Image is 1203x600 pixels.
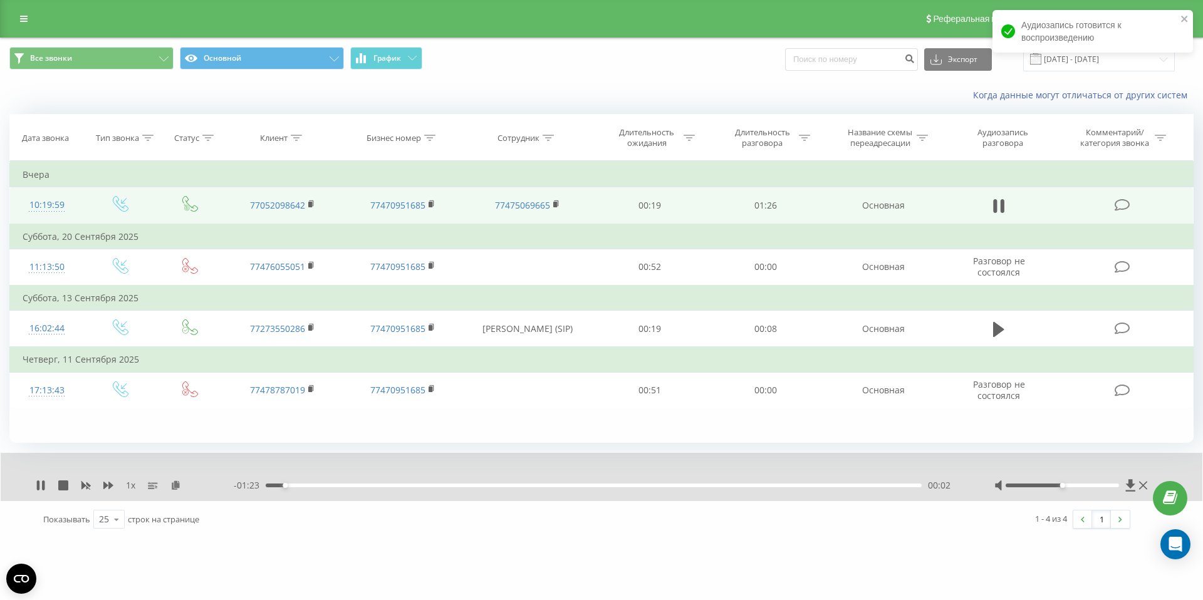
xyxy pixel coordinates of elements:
td: 01:26 [707,187,823,224]
button: close [1180,14,1189,26]
div: Бизнес номер [367,133,421,143]
div: Длительность ожидания [613,127,680,148]
div: Дата звонка [22,133,69,143]
div: 10:19:59 [23,193,71,217]
a: 77273550286 [250,323,305,334]
td: [PERSON_NAME] (SIP) [462,311,592,348]
td: 00:00 [707,249,823,286]
td: Основная [823,372,944,408]
td: 00:52 [592,249,707,286]
div: Клиент [260,133,288,143]
td: 00:00 [707,372,823,408]
span: - 01:23 [234,479,266,492]
div: 17:13:43 [23,378,71,403]
span: 1 x [126,479,135,492]
span: Реферальная программа [933,14,1036,24]
td: Четверг, 11 Сентября 2025 [10,347,1194,372]
td: Основная [823,249,944,286]
td: Вчера [10,162,1194,187]
a: 77476055051 [250,261,305,272]
div: Accessibility label [283,483,288,488]
a: Когда данные могут отличаться от других систем [973,89,1194,101]
div: Статус [174,133,199,143]
td: Основная [823,311,944,348]
button: Все звонки [9,47,174,70]
div: Сотрудник [497,133,539,143]
div: 16:02:44 [23,316,71,341]
a: 77475069665 [495,199,550,211]
td: 00:51 [592,372,707,408]
span: 00:02 [928,479,950,492]
div: Тип звонка [96,133,139,143]
div: Аудиозапись разговора [962,127,1044,148]
button: Open CMP widget [6,564,36,594]
button: График [350,47,422,70]
td: 00:19 [592,187,707,224]
div: Open Intercom Messenger [1160,529,1190,559]
td: Суббота, 20 Сентября 2025 [10,224,1194,249]
td: Основная [823,187,944,224]
a: 77478787019 [250,384,305,396]
a: 77470951685 [370,261,425,272]
td: Суббота, 13 Сентября 2025 [10,286,1194,311]
span: строк на странице [128,514,199,525]
td: 00:08 [707,311,823,348]
div: Длительность разговора [729,127,796,148]
a: 1 [1092,510,1111,528]
span: Разговор не состоялся [973,378,1025,401]
div: Аудиозапись готовится к воспроизведению [992,10,1193,53]
button: Основной [180,47,344,70]
td: 00:19 [592,311,707,348]
div: Accessibility label [1060,483,1065,488]
button: Экспорт [924,48,992,71]
a: 77470951685 [370,323,425,334]
a: 77052098642 [250,199,305,211]
div: 1 - 4 из 4 [1035,512,1067,525]
span: Показывать [43,514,90,525]
span: График [373,54,401,63]
div: Название схемы переадресации [846,127,914,148]
a: 77470951685 [370,384,425,396]
span: Все звонки [30,53,72,63]
span: Разговор не состоялся [973,255,1025,278]
div: Комментарий/категория звонка [1078,127,1152,148]
a: 77470951685 [370,199,425,211]
div: 25 [99,513,109,525]
div: 11:13:50 [23,255,71,279]
input: Поиск по номеру [785,48,918,71]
